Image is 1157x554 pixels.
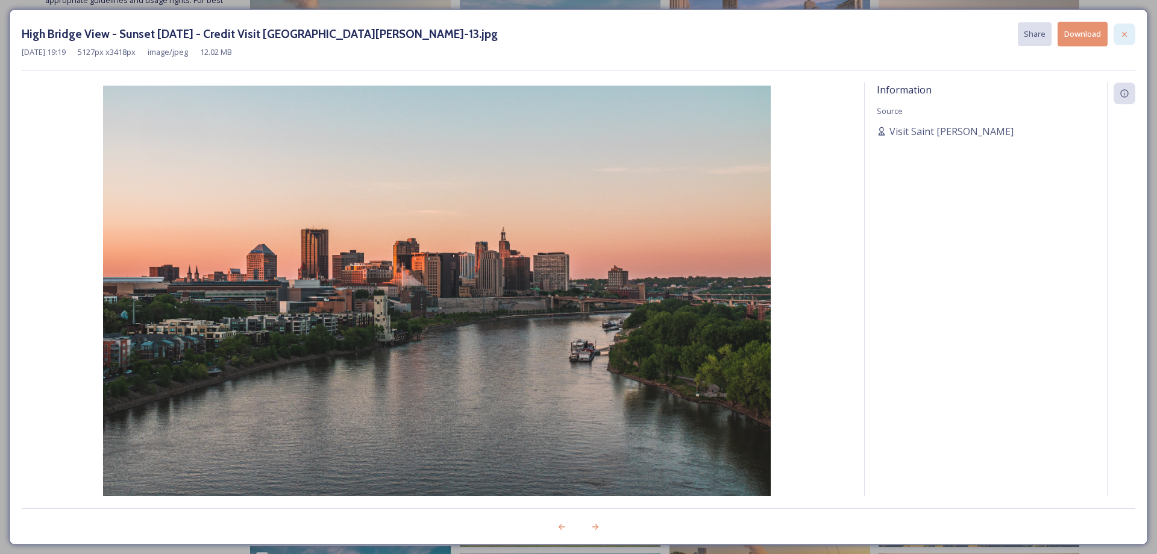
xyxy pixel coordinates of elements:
[877,83,932,96] span: Information
[200,46,232,58] span: 12.02 MB
[22,25,498,43] h3: High Bridge View - Sunset [DATE] - Credit Visit [GEOGRAPHIC_DATA][PERSON_NAME]-13.jpg
[78,46,136,58] span: 5127 px x 3418 px
[22,86,852,531] img: High%20Bridge%20View%20-%20Sunset%20May%202020%20-%20Credit%20Visit%20Saint%20Paul-13.jpg
[22,46,66,58] span: [DATE] 19:19
[1058,22,1108,46] button: Download
[148,46,188,58] span: image/jpeg
[877,105,903,116] span: Source
[1018,22,1052,46] button: Share
[889,124,1014,139] span: Visit Saint [PERSON_NAME]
